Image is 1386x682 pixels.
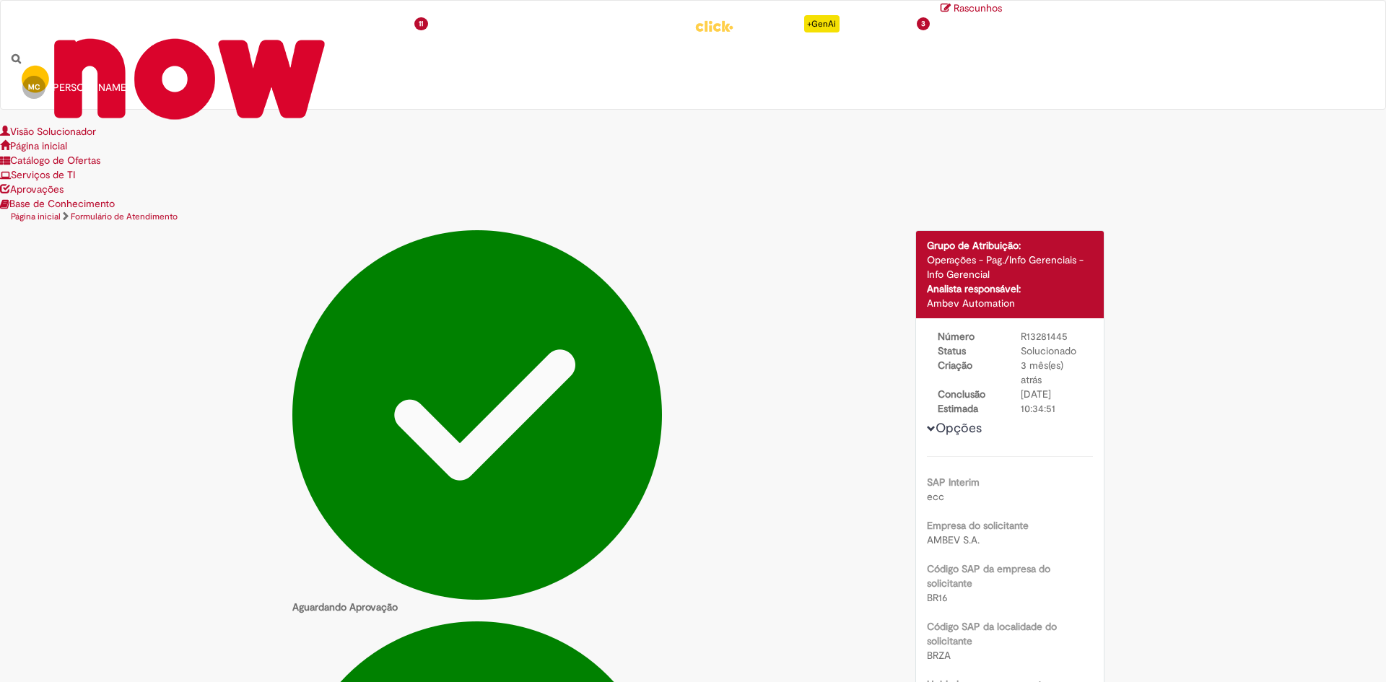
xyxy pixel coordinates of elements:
div: Padroniza [755,15,840,32]
ul: Menu Cabeçalho [563,1,638,44]
div: Ambev Automation [927,296,1094,310]
span: Aprovações [574,16,627,29]
a: Despesas Corporativas : [439,1,563,44]
a: Requisições : 11 [347,1,439,44]
b: Código SAP da empresa do solicitante [927,562,1050,590]
a: Aprovações : 0 [563,1,638,44]
dt: Número [927,329,1010,344]
a: MC [PERSON_NAME] [12,66,140,109]
ul: Menu Cabeçalho [850,1,941,44]
a: Rascunhos [12,1,1374,15]
a: Página inicial [11,211,61,222]
span: Rascunhos [954,1,1002,14]
div: 11/07/2025 16:10:41 [1021,358,1082,387]
ul: Trilhas de página [11,211,913,223]
div: Analista responsável: [927,281,1094,296]
time: 11/07/2025 16:10:41 [1021,359,1063,386]
ul: Menu Cabeçalho [439,1,563,44]
dt: Status [927,344,1010,358]
div: Grupo de Atribuição: [927,238,1094,253]
span: 11 [414,17,428,30]
div: Solucionado [1021,344,1082,358]
span: Favoritos [873,16,914,29]
dt: Conclusão Estimada [927,387,1010,416]
a: More : 4 [638,1,684,44]
b: Empresa do solicitante [927,519,1029,532]
a: Formulário de Atendimento [71,211,178,222]
img: check-circle-green.png [292,230,662,600]
span: 3 [917,17,930,30]
span: BRZA [927,649,951,662]
img: ServiceNow [12,15,336,141]
span: [PERSON_NAME] [50,81,129,94]
b: Código SAP da localidade do solicitante [927,620,1057,647]
ul: Menu Cabeçalho [744,1,850,47]
span: MC [28,82,40,92]
div: R13281445 [1021,329,1082,344]
span: ecc [927,490,944,503]
b: SAP Interim [927,476,980,489]
span: More [649,16,673,29]
p: +GenAi [804,15,840,32]
span: BR16 [927,591,948,604]
p: Aguardando Aprovação [292,600,1115,614]
span: Requisições [358,16,411,29]
span: Despesas Corporativas [450,16,552,29]
div: Operações - Pag./Info Gerenciais - Info Gerencial [927,253,1094,281]
a: Favoritos : 3 [850,1,941,44]
div: [DATE] 10:34:51 [1021,387,1082,416]
ul: Menu Cabeçalho [638,1,684,44]
dt: Criação [927,358,1010,372]
img: click_logo_yellow_360x200.png [694,15,733,37]
ul: Menu Cabeçalho [347,1,439,44]
i: Search from all sources [12,53,21,64]
a: Ir para a Homepage [1,1,347,44]
ul: Menu Cabeçalho [684,1,744,51]
span: AMBEV S.A. [927,533,980,546]
span: 3 mês(es) atrás [1021,359,1063,386]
